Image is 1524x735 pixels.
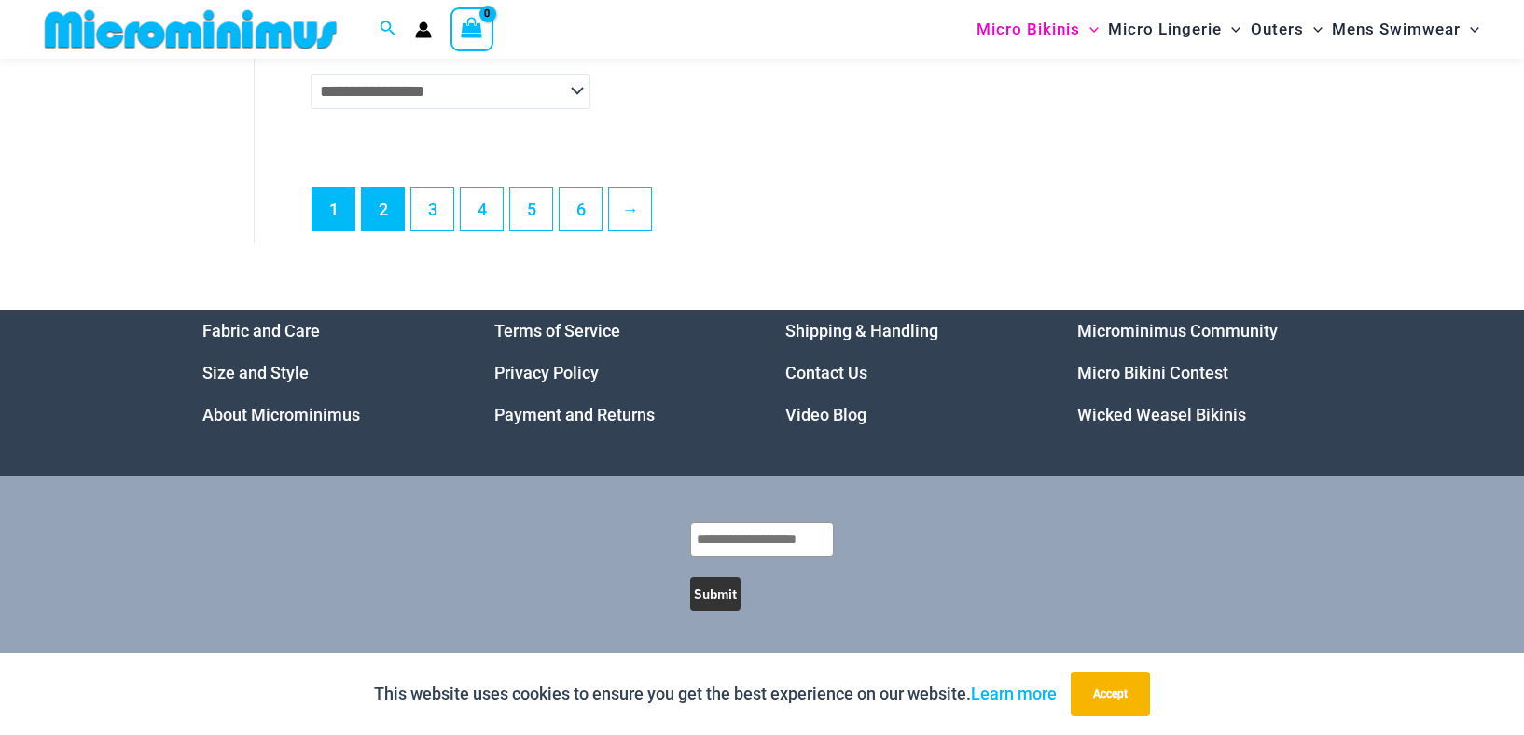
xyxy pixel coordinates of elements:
img: MM SHOP LOGO FLAT [37,8,344,50]
a: Page 5 [510,188,552,230]
nav: Menu [494,310,740,436]
a: Privacy Policy [494,363,599,382]
span: Page 1 [312,188,354,230]
a: Micro LingerieMenu ToggleMenu Toggle [1103,6,1245,53]
a: Video Blog [785,405,866,424]
span: Outers [1251,6,1304,53]
a: Terms of Service [494,321,620,340]
a: Search icon link [380,18,396,41]
button: Accept [1071,672,1150,716]
a: Page 3 [411,188,453,230]
a: Size and Style [202,363,309,382]
a: Page 4 [461,188,503,230]
a: → [609,188,651,230]
a: Account icon link [415,21,432,38]
a: Page 6 [560,188,602,230]
a: Shipping & Handling [785,321,938,340]
span: Mens Swimwear [1332,6,1461,53]
nav: Menu [785,310,1031,436]
aside: Footer Widget 4 [1077,310,1323,436]
span: Menu Toggle [1080,6,1099,53]
span: Menu Toggle [1304,6,1323,53]
nav: Site Navigation [969,3,1487,56]
aside: Footer Widget 2 [494,310,740,436]
a: Microminimus Community [1077,321,1278,340]
span: Micro Lingerie [1108,6,1222,53]
span: Menu Toggle [1222,6,1240,53]
button: Submit [690,577,741,611]
a: OutersMenu ToggleMenu Toggle [1246,6,1327,53]
a: About Microminimus [202,405,360,424]
a: Payment and Returns [494,405,655,424]
span: Micro Bikinis [977,6,1080,53]
nav: Product Pagination [311,187,1486,242]
nav: Menu [1077,310,1323,436]
a: Learn more [971,684,1057,703]
span: Menu Toggle [1461,6,1479,53]
nav: Menu [202,310,448,436]
aside: Footer Widget 1 [202,310,448,436]
aside: Footer Widget 3 [785,310,1031,436]
a: Contact Us [785,363,867,382]
a: Wicked Weasel Bikinis [1077,405,1246,424]
a: Fabric and Care [202,321,320,340]
p: This website uses cookies to ensure you get the best experience on our website. [374,680,1057,708]
a: View Shopping Cart, empty [450,7,493,50]
a: Page 2 [362,188,404,230]
a: Mens SwimwearMenu ToggleMenu Toggle [1327,6,1484,53]
a: Micro Bikini Contest [1077,363,1228,382]
a: Micro BikinisMenu ToggleMenu Toggle [972,6,1103,53]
